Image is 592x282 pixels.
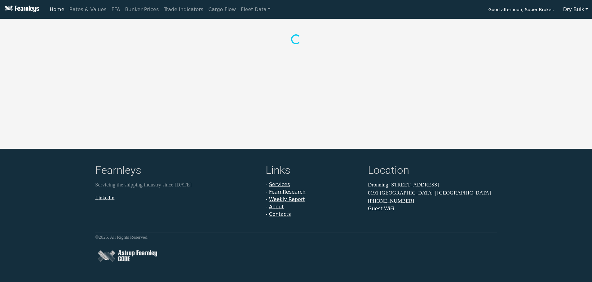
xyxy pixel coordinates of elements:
a: About [269,204,284,210]
a: Rates & Values [67,3,109,16]
a: Bunker Prices [122,3,161,16]
small: © 2025 . All Rights Reserved. [95,235,148,240]
a: Trade Indicators [161,3,206,16]
a: Home [47,3,67,16]
h4: Fearnleys [95,164,258,178]
li: - [266,181,360,188]
a: Contacts [269,211,291,217]
p: 0191 [GEOGRAPHIC_DATA] | [GEOGRAPHIC_DATA] [368,189,497,197]
a: [PHONE_NUMBER] [368,198,414,204]
a: Services [269,182,290,187]
li: - [266,211,360,218]
p: Servicing the shipping industry since [DATE] [95,181,258,189]
li: - [266,196,360,203]
a: FearnResearch [269,189,306,195]
a: FFA [109,3,123,16]
a: LinkedIn [95,194,114,200]
button: Dry Bulk [559,4,592,15]
button: Guest WiFi [368,205,394,212]
p: Dronning [STREET_ADDRESS] [368,181,497,189]
a: Cargo Flow [206,3,238,16]
span: Good afternoon, Super Broker. [488,5,554,15]
li: - [266,203,360,211]
a: Weekly Report [269,196,305,202]
h4: Location [368,164,497,178]
a: Fleet Data [238,3,273,16]
img: Fearnleys Logo [3,6,39,13]
h4: Links [266,164,360,178]
li: - [266,188,360,196]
